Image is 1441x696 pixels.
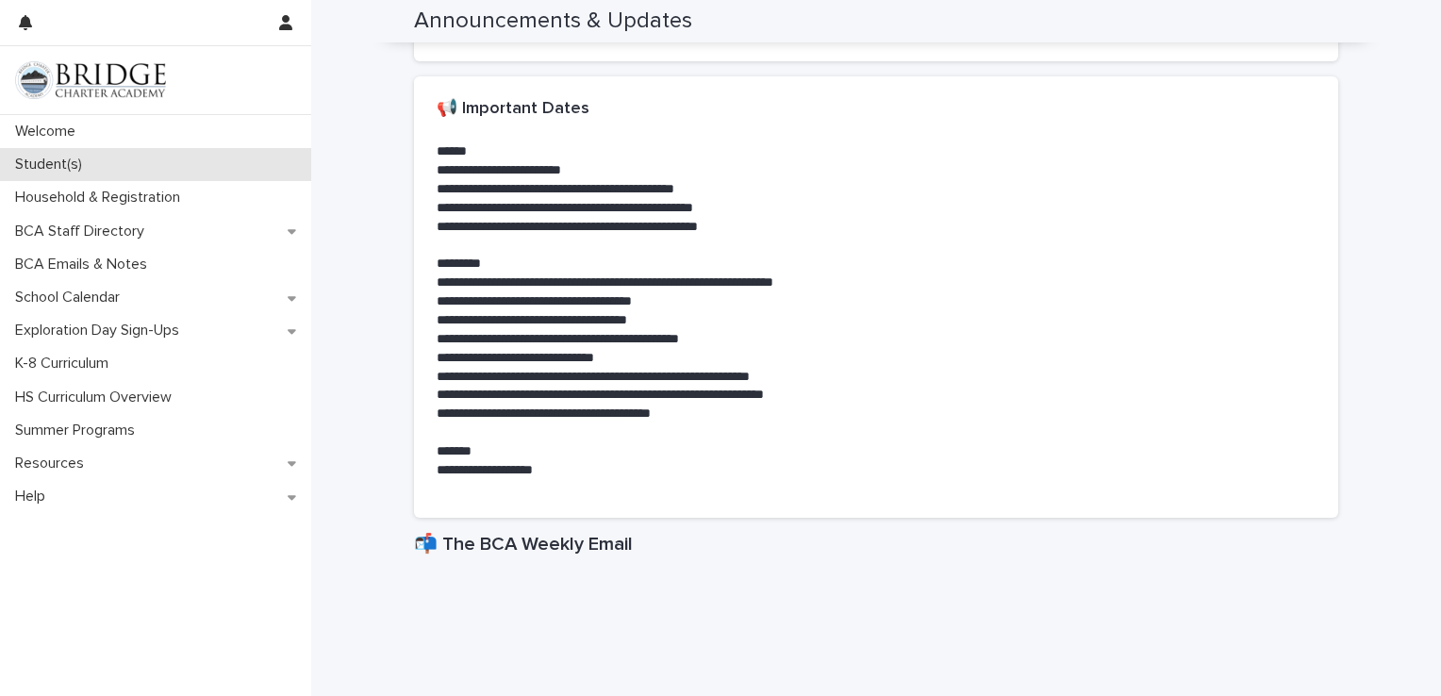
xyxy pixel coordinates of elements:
[8,355,124,373] p: K-8 Curriculum
[15,61,166,99] img: V1C1m3IdTEidaUdm9Hs0
[8,488,60,505] p: Help
[437,99,589,120] h2: 📢 Important Dates
[8,189,195,207] p: Household & Registration
[414,533,1338,555] h1: 📬 The BCA Weekly Email
[8,123,91,141] p: Welcome
[8,289,135,307] p: School Calendar
[414,8,692,35] h2: Announcements & Updates
[8,389,187,406] p: HS Curriculum Overview
[8,322,194,340] p: Exploration Day Sign-Ups
[8,156,97,174] p: Student(s)
[8,256,162,273] p: BCA Emails & Notes
[8,455,99,472] p: Resources
[8,422,150,439] p: Summer Programs
[8,223,159,240] p: BCA Staff Directory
